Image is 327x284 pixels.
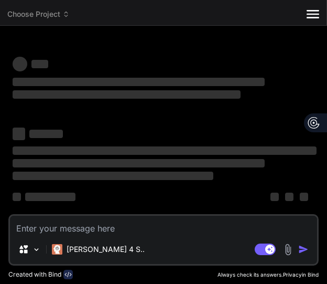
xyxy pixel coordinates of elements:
[298,244,309,255] img: icon
[300,193,308,201] span: ‌
[25,193,75,201] span: ‌
[31,60,48,68] span: ‌
[13,193,21,201] span: ‌
[67,244,145,255] p: [PERSON_NAME] 4 S..
[52,244,62,255] img: Claude 4 Sonnet
[217,271,319,279] p: Always check its answers. in Bind
[283,271,302,278] span: Privacy
[282,244,294,256] img: attachment
[285,193,293,201] span: ‌
[13,90,241,99] span: ‌
[29,130,63,138] span: ‌
[13,146,317,155] span: ‌
[32,245,41,254] img: Pick Models
[13,57,27,71] span: ‌
[270,193,279,201] span: ‌
[63,270,73,279] img: bind-logo
[13,172,213,180] span: ‌
[7,9,70,19] span: Choose Project
[13,78,265,86] span: ‌
[13,128,25,140] span: ‌
[8,270,61,279] p: Created with Bind
[13,159,265,167] span: ‌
